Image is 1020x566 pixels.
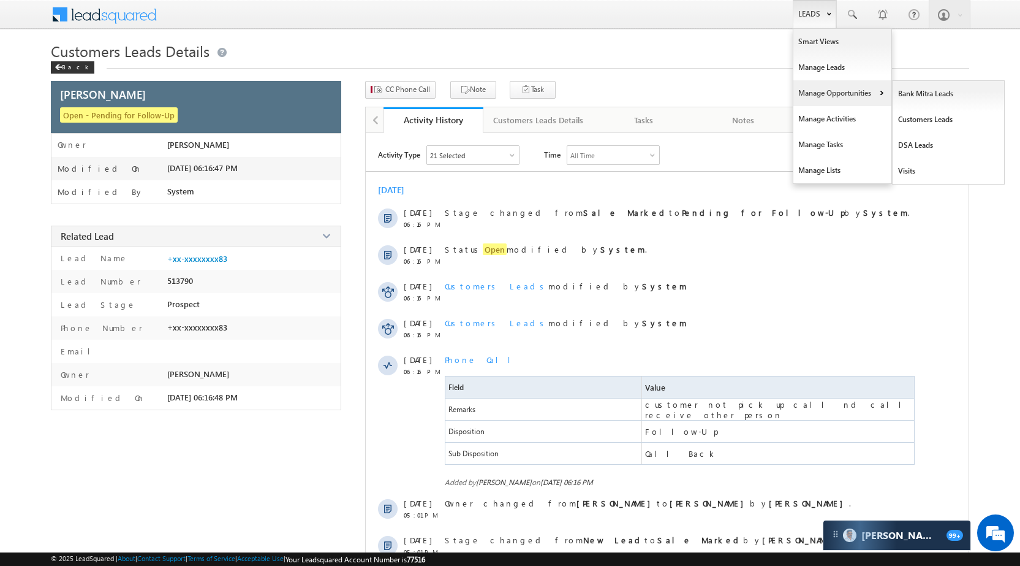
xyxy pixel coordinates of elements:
[540,478,593,487] span: [DATE] 06:16 PM
[704,113,783,128] div: Notes
[404,511,440,519] span: 05:01 PM
[51,61,94,74] div: Back
[893,132,1005,158] a: DSA Leads
[645,399,914,420] span: customer not pick up call nd call receive other person
[404,331,440,338] span: 06:16 PM
[404,368,440,375] span: 06:16 PM
[60,86,146,102] span: [PERSON_NAME]
[570,151,595,159] div: All Time
[793,158,891,183] a: Manage Lists
[445,443,641,464] span: Sub Disposition
[642,281,687,291] strong: System
[407,555,425,564] span: 77516
[893,107,1005,132] a: Customers Leads
[58,140,86,150] label: Owner
[583,535,644,545] strong: New Lead
[167,276,193,286] span: 513790
[385,84,430,95] span: CC Phone Call
[404,207,431,218] span: [DATE]
[365,81,436,99] button: CC Phone Call
[58,164,142,174] label: Modified On
[645,448,717,459] span: Call Back
[448,449,499,458] span: Sub Disposition
[58,276,141,286] label: Lead Number
[642,318,687,328] strong: System
[430,151,465,159] div: 21 Selected
[823,520,971,551] div: carter-dragCarter[PERSON_NAME]99+
[404,498,431,508] span: [DATE]
[445,535,844,545] span: Stage changed from to by .
[445,354,520,365] span: Phone Call
[445,243,647,255] span: Status modified by .
[167,186,194,196] span: System
[769,498,849,508] strong: [PERSON_NAME]
[404,548,440,556] span: 05:01 PM
[445,399,641,420] span: Remarks
[445,498,851,508] span: Owner changed from to by .
[445,318,687,328] span: modified by
[445,207,910,218] span: Stage changed from to by .
[657,535,743,545] strong: Sale Marked
[167,254,227,264] a: +xx-xxxxxxxx83
[483,107,594,133] a: Customers Leads Details
[544,145,561,164] span: Time
[21,64,51,80] img: d_60004797649_company_0_60004797649
[137,554,186,562] a: Contact Support
[583,207,669,218] strong: Sale Marked
[946,530,963,541] span: 99+
[58,253,128,263] label: Lead Name
[404,318,431,328] span: [DATE]
[285,555,425,564] span: Your Leadsquared Account Number is
[445,421,641,442] span: Disposition
[576,498,657,508] strong: [PERSON_NAME]
[448,383,464,392] span: Field
[604,113,683,128] div: Tasks
[167,140,229,150] span: [PERSON_NAME]
[694,107,794,133] a: Notes
[600,244,645,254] strong: System
[201,6,230,36] div: Minimize live chat window
[58,346,100,356] label: Email
[450,81,496,99] button: Note
[64,64,206,80] div: Chat with us now
[793,55,891,80] a: Manage Leads
[383,107,483,133] a: Activity History
[445,478,917,487] span: Added by on
[167,369,229,379] span: [PERSON_NAME]
[483,243,507,255] span: Open
[16,113,224,367] textarea: Type your message and hit 'Enter'
[404,294,440,302] span: 06:16 PM
[167,163,238,173] span: [DATE] 06:16:47 PM
[167,323,227,332] span: +xx-xxxxxxxx83
[58,299,136,310] label: Lead Stage
[51,41,210,61] span: Customers Leads Details
[187,554,235,562] a: Terms of Service
[831,529,841,539] img: carter-drag
[793,106,891,132] a: Manage Activities
[793,132,891,158] a: Manage Tasks
[167,299,200,309] span: Prospect
[378,184,418,196] div: [DATE]
[863,207,908,218] strong: System
[237,554,284,562] a: Acceptable Use
[793,80,891,106] a: Manage Opportunities
[445,281,687,291] span: modified by
[51,554,425,564] span: © 2025 LeadSquared | | | | |
[404,221,440,228] span: 06:16 PM
[445,318,548,328] span: Customers Leads
[594,107,694,133] a: Tasks
[404,535,431,545] span: [DATE]
[167,378,222,394] em: Start Chat
[645,426,717,437] span: Follow-Up
[167,392,238,402] span: [DATE] 06:16:48 PM
[404,244,431,254] span: [DATE]
[893,81,1005,107] a: Bank Mitra Leads
[670,498,750,508] strong: [PERSON_NAME]
[58,392,145,403] label: Modified On
[404,354,431,365] span: [DATE]
[762,535,842,545] strong: [PERSON_NAME]
[427,146,519,164] div: Owner Changed,Status Changed,Stage Changed,Source Changed,Notes & 16 more..
[682,207,844,218] strong: Pending for Follow-Up
[793,29,891,55] a: Smart Views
